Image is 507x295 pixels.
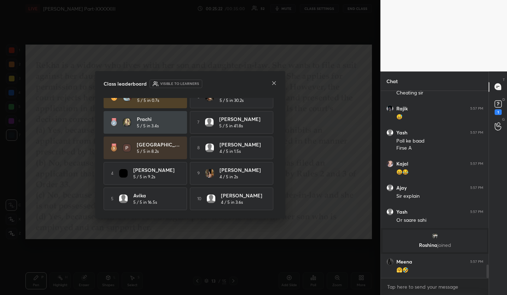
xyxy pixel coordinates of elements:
img: default.png [207,195,215,203]
div: 5:57 PM [470,162,483,166]
h5: 5 / 5 in 41.8s [219,123,243,129]
img: cc8b3f9215ad453c9fc5519683ae4892.jpg [386,160,394,167]
h5: 5 [111,196,113,202]
img: rank-3.169bc593.svg [111,144,117,152]
h5: 5 / 5 in 16.5s [133,199,157,206]
div: 5:57 PM [470,260,483,264]
p: G [502,117,505,122]
img: 39eed9b293154ec481c5576952b61f33.jpg [386,258,394,265]
h6: Kajal [396,161,408,167]
p: Chat [381,72,403,91]
div: 5:57 PM [470,106,483,111]
h4: [PERSON_NAME] [221,192,265,199]
h6: Ajay [396,185,407,191]
span: joined [437,242,451,248]
div: 5:57 PM [470,186,483,190]
h4: [PERSON_NAME] [220,141,263,148]
img: default.png [205,144,214,152]
img: default.png [386,184,394,191]
img: default.png [205,118,214,127]
h4: Class leaderboard [104,80,147,87]
h5: 7 [197,119,199,126]
h5: 5 / 5 in 0.7s [137,97,159,104]
h6: Meena [396,259,412,265]
h5: 5 / 5 in 8.2s [137,148,159,155]
img: default.png [386,129,394,136]
h6: Visible to learners [160,81,199,86]
div: 5:57 PM [470,210,483,214]
h5: 9 [197,170,200,177]
h5: 8 [197,145,200,151]
div: Firse A [396,145,483,152]
img: rank-2.3a33aca6.svg [111,118,117,127]
img: 46789c6810e14964b55750d71e247943.jpg [205,169,214,178]
h4: [GEOGRAPHIC_DATA] [137,141,181,148]
h6: Yash [396,129,407,136]
img: 962a8a29db084ad8b1d942bd300f7e97.jpg [123,118,131,127]
div: 😄😂 [396,169,483,176]
div: Poll ke baad [396,138,483,145]
h4: [PERSON_NAME] [220,166,263,174]
div: 🤗🤣 [396,267,483,274]
img: 21df06bcdb644cfda31a162a64a34a5d.jpg [119,169,128,178]
h5: 10 [197,196,201,202]
img: 592f0db7d63e428d810fd9f2f938865b.jpg [386,105,394,112]
div: grid [381,91,489,278]
img: default.png [119,195,128,203]
h5: 5 / 5 in 3.4s [137,123,159,129]
h5: 4 / 5 in 3.6s [221,199,243,206]
h5: 5 / 5 in 9.2s [133,174,155,180]
h4: [PERSON_NAME] [219,115,263,123]
div: Sir explain [396,193,483,200]
div: 5:57 PM [470,131,483,135]
img: 064777ad58ae4478a733c8fc173bc441.jpg [431,232,438,239]
div: Cheating sir [396,89,483,97]
div: Or saare sahi [396,217,483,224]
p: D [502,97,505,102]
div: 😅 [396,114,483,121]
p: T [503,77,505,82]
h4: Avika [133,192,177,199]
img: default.png [386,208,394,215]
h6: Yash [396,209,407,215]
h4: Prachi [137,115,181,123]
h5: 4 / 5 in 2s [220,174,238,180]
h5: 5 / 5 in 30.2s [220,97,244,104]
p: Roshina [387,242,483,248]
h6: Rajik [396,105,408,112]
h4: [PERSON_NAME] [133,166,177,174]
div: 1 [495,109,502,115]
h5: 4 / 5 in 1.5s [220,148,241,155]
img: 3 [123,144,131,152]
h5: 4 [111,170,113,177]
